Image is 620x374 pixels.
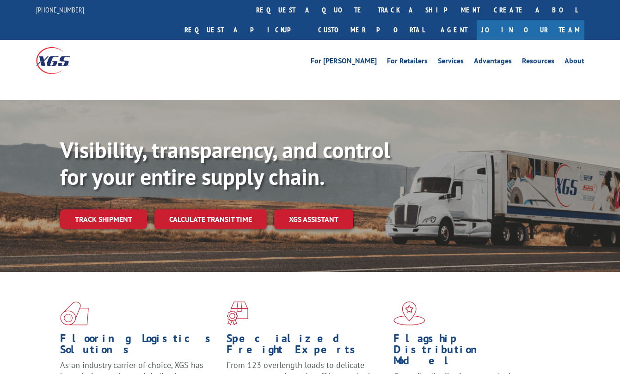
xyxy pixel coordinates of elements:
img: xgs-icon-flagship-distribution-model-red [393,301,425,325]
img: xgs-icon-focused-on-flooring-red [227,301,248,325]
a: For Retailers [387,57,428,67]
b: Visibility, transparency, and control for your entire supply chain. [60,135,390,191]
a: Customer Portal [311,20,431,40]
a: Request a pickup [178,20,311,40]
h1: Specialized Freight Experts [227,333,386,360]
a: XGS ASSISTANT [274,209,353,229]
a: Track shipment [60,209,147,229]
img: xgs-icon-total-supply-chain-intelligence-red [60,301,89,325]
a: Agent [431,20,477,40]
h1: Flooring Logistics Solutions [60,333,220,360]
h1: Flagship Distribution Model [393,333,553,371]
a: Calculate transit time [154,209,267,229]
a: Join Our Team [477,20,584,40]
a: For [PERSON_NAME] [311,57,377,67]
a: Resources [522,57,554,67]
a: [PHONE_NUMBER] [36,5,84,14]
a: About [565,57,584,67]
a: Services [438,57,464,67]
a: Advantages [474,57,512,67]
